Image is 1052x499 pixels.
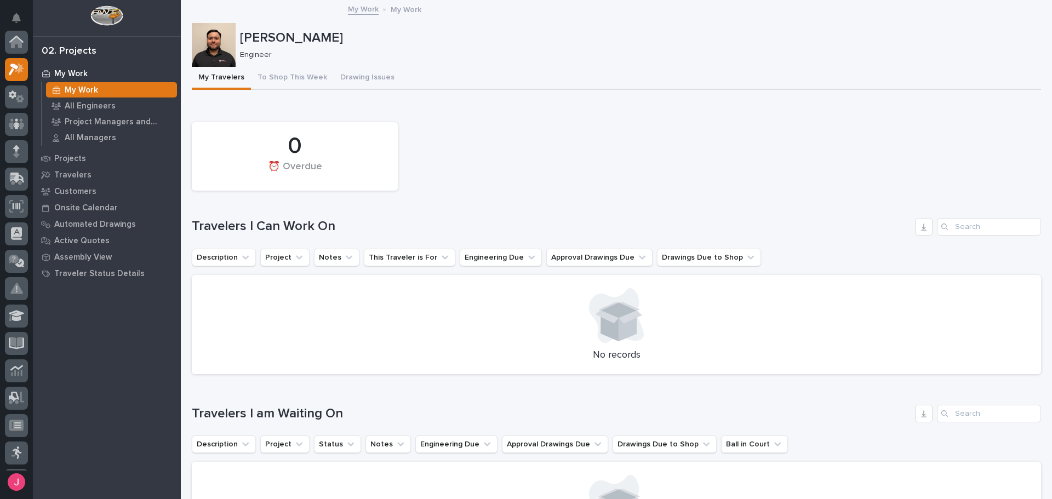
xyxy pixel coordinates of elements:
a: Project Managers and Engineers [42,114,181,129]
input: Search [937,218,1041,236]
button: Drawings Due to Shop [657,249,761,266]
button: users-avatar [5,471,28,494]
p: Project Managers and Engineers [65,117,173,127]
button: Status [314,435,361,453]
div: ⏰ Overdue [210,161,379,184]
button: Approval Drawings Due [502,435,608,453]
a: Onsite Calendar [33,199,181,216]
p: Assembly View [54,253,112,262]
a: Active Quotes [33,232,181,249]
p: Traveler Status Details [54,269,145,279]
button: Approval Drawings Due [546,249,653,266]
div: Notifications [14,13,28,31]
button: To Shop This Week [251,67,334,90]
p: Onsite Calendar [54,203,118,213]
h1: Travelers I Can Work On [192,219,911,234]
p: Active Quotes [54,236,110,246]
p: My Work [54,69,88,79]
button: My Travelers [192,67,251,90]
p: Engineer [240,50,1032,60]
button: This Traveler is For [364,249,455,266]
button: Drawings Due to Shop [613,435,717,453]
p: Customers [54,187,96,197]
button: Notes [365,435,411,453]
button: Ball in Court [721,435,788,453]
a: Assembly View [33,249,181,265]
p: Automated Drawings [54,220,136,230]
button: Description [192,249,256,266]
p: Travelers [54,170,92,180]
a: Automated Drawings [33,216,181,232]
a: Travelers [33,167,181,183]
a: My Work [42,82,181,97]
a: My Work [348,2,379,15]
p: My Work [65,85,98,95]
a: All Engineers [42,98,181,113]
button: Project [260,435,310,453]
img: Workspace Logo [90,5,123,26]
button: Notifications [5,7,28,30]
div: 02. Projects [42,45,96,58]
p: No records [205,349,1028,362]
input: Search [937,405,1041,422]
button: Drawing Issues [334,67,401,90]
div: 0 [210,133,379,160]
p: All Managers [65,133,116,143]
button: Description [192,435,256,453]
a: My Work [33,65,181,82]
button: Engineering Due [415,435,498,453]
p: All Engineers [65,101,116,111]
p: [PERSON_NAME] [240,30,1037,46]
a: Customers [33,183,181,199]
button: Project [260,249,310,266]
h1: Travelers I am Waiting On [192,406,911,422]
a: Projects [33,150,181,167]
a: Traveler Status Details [33,265,181,282]
p: Projects [54,154,86,164]
a: All Managers [42,130,181,145]
button: Notes [314,249,359,266]
p: My Work [391,3,421,15]
button: Engineering Due [460,249,542,266]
